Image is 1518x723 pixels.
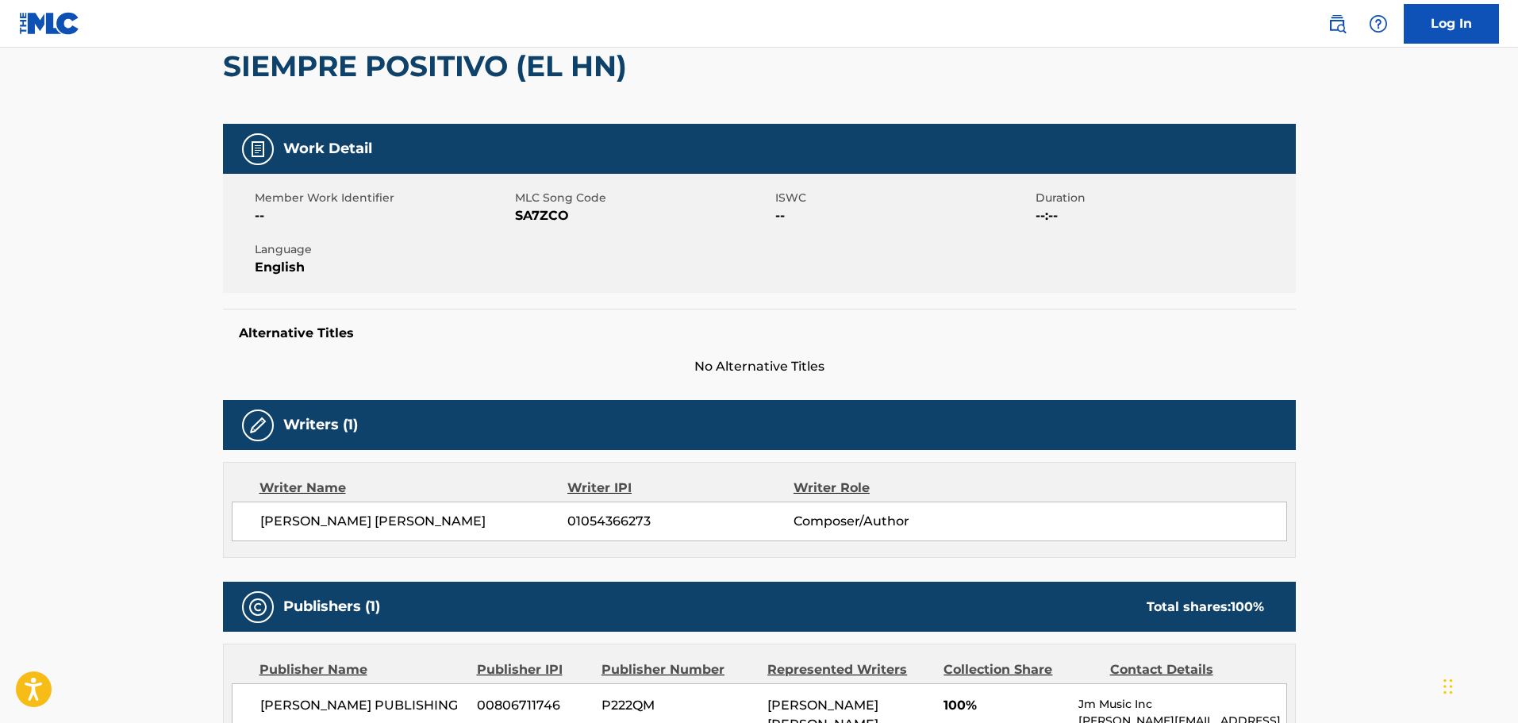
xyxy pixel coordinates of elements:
[248,416,267,435] img: Writers
[255,241,511,258] span: Language
[567,479,794,498] div: Writer IPI
[1078,696,1285,713] p: Jm Music Inc
[794,479,999,498] div: Writer Role
[19,12,80,35] img: MLC Logo
[248,140,267,159] img: Work Detail
[794,512,999,531] span: Composer/Author
[601,660,755,679] div: Publisher Number
[239,325,1280,341] h5: Alternative Titles
[255,258,511,277] span: English
[1369,14,1388,33] img: help
[255,190,511,206] span: Member Work Identifier
[223,48,635,84] h2: SIEMPRE POSITIVO (EL HN)
[1439,647,1518,723] iframe: Chat Widget
[1036,206,1292,225] span: --:--
[248,598,267,617] img: Publishers
[1443,663,1453,710] div: Drag
[767,660,932,679] div: Represented Writers
[283,416,358,434] h5: Writers (1)
[260,512,568,531] span: [PERSON_NAME] [PERSON_NAME]
[260,696,466,715] span: [PERSON_NAME] PUBLISHING
[477,660,590,679] div: Publisher IPI
[283,598,380,616] h5: Publishers (1)
[1362,8,1394,40] div: Help
[1321,8,1353,40] a: Public Search
[515,190,771,206] span: MLC Song Code
[259,479,568,498] div: Writer Name
[515,206,771,225] span: SA7ZCO
[1147,598,1264,617] div: Total shares:
[1328,14,1347,33] img: search
[943,660,1097,679] div: Collection Share
[259,660,465,679] div: Publisher Name
[223,357,1296,376] span: No Alternative Titles
[1110,660,1264,679] div: Contact Details
[1231,599,1264,614] span: 100 %
[775,190,1032,206] span: ISWC
[477,696,590,715] span: 00806711746
[775,206,1032,225] span: --
[255,206,511,225] span: --
[1036,190,1292,206] span: Duration
[1404,4,1499,44] a: Log In
[567,512,793,531] span: 01054366273
[283,140,372,158] h5: Work Detail
[601,696,755,715] span: P222QM
[943,696,1066,715] span: 100%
